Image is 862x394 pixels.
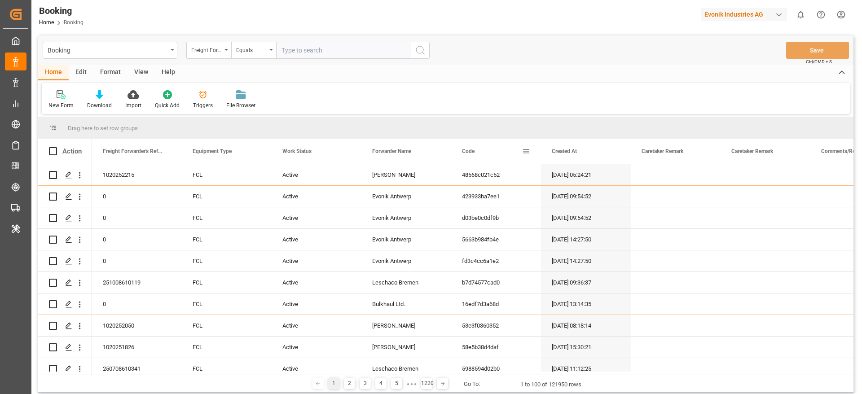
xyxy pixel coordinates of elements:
div: Active [272,207,361,228]
div: 251008610119 [92,272,182,293]
button: search button [411,42,430,59]
div: 16edf7d3a68d [451,293,541,315]
div: Press SPACE to select this row. [38,186,92,207]
div: Active [272,315,361,336]
span: Forwarder Name [372,148,411,154]
div: Equals [236,44,267,54]
div: Bulkhaul Ltd. [361,293,451,315]
div: Press SPACE to select this row. [38,229,92,250]
div: 2 [344,378,355,389]
span: Code [462,148,475,154]
button: open menu [231,42,276,59]
div: [DATE] 05:24:21 [541,164,631,185]
div: 48568c021c52 [451,164,541,185]
div: ● ● ● [407,381,417,387]
div: 0 [92,186,182,207]
button: Save [786,42,849,59]
div: 53e3f0360352 [451,315,541,336]
div: Quick Add [155,101,180,109]
div: FCL [182,315,272,336]
div: FCL [182,186,272,207]
div: Press SPACE to select this row. [38,272,92,293]
div: Evonik Antwerp [361,207,451,228]
div: [DATE] 11:12:25 [541,358,631,379]
div: Active [272,358,361,379]
div: Press SPACE to select this row. [38,164,92,186]
div: 0 [92,207,182,228]
div: Booking [39,4,84,18]
div: File Browser [226,101,255,109]
div: FCL [182,337,272,358]
div: [DATE] 09:36:37 [541,272,631,293]
div: Active [272,229,361,250]
div: 0 [92,250,182,271]
div: FCL [182,358,272,379]
span: Equipment Type [193,148,232,154]
span: Caretaker Remark [642,148,683,154]
div: 5 [391,378,402,389]
div: Press SPACE to select this row. [38,315,92,337]
div: Active [272,272,361,293]
div: d03be0c0df9b [451,207,541,228]
div: 0 [92,229,182,250]
div: FCL [182,293,272,315]
div: 1220 [421,378,432,389]
div: FCL [182,164,272,185]
div: FCL [182,250,272,271]
button: open menu [186,42,231,59]
span: Ctrl/CMD + S [806,58,832,65]
div: [DATE] 13:14:35 [541,293,631,315]
div: Action [62,147,82,155]
div: Evonik Antwerp [361,250,451,271]
span: Created At [552,148,577,154]
div: FCL [182,229,272,250]
div: Active [272,293,361,315]
div: 1 to 100 of 121950 rows [520,380,581,389]
div: [DATE] 15:30:21 [541,337,631,358]
button: Help Center [811,4,831,25]
div: 5988594d02b0 [451,358,541,379]
div: 5663b984fb4e [451,229,541,250]
div: FCL [182,272,272,293]
div: [PERSON_NAME] [361,337,451,358]
div: [PERSON_NAME] [361,164,451,185]
div: Import [125,101,141,109]
div: 1 [328,378,339,389]
div: Press SPACE to select this row. [38,293,92,315]
div: Home [38,65,69,80]
div: 0 [92,293,182,315]
span: Work Status [282,148,312,154]
div: Active [272,250,361,271]
div: 4 [375,378,387,389]
div: Active [272,186,361,207]
button: Evonik Industries AG [701,6,791,23]
div: View [128,65,155,80]
input: Type to search [276,42,411,59]
div: 1020251826 [92,337,182,358]
div: Download [87,101,112,109]
div: [DATE] 14:27:50 [541,250,631,271]
div: fd3c4cc6a1e2 [451,250,541,271]
div: b7d74577cad0 [451,272,541,293]
div: Press SPACE to select this row. [38,358,92,380]
a: Home [39,19,54,26]
div: FCL [182,207,272,228]
div: Edit [69,65,93,80]
div: 423933ba7ee1 [451,186,541,207]
div: Press SPACE to select this row. [38,207,92,229]
div: Active [272,337,361,358]
div: Evonik Antwerp [361,229,451,250]
div: Press SPACE to select this row. [38,250,92,272]
div: Active [272,164,361,185]
div: 1020252215 [92,164,182,185]
div: Go To: [464,380,480,389]
div: [DATE] 14:27:50 [541,229,631,250]
div: 250708610341 [92,358,182,379]
div: Freight Forwarder's Reference No. [191,44,222,54]
div: Evonik Antwerp [361,186,451,207]
div: [PERSON_NAME] [361,315,451,336]
div: Leschaco Bremen [361,272,451,293]
div: Press SPACE to select this row. [38,337,92,358]
div: New Form [48,101,74,109]
span: Drag here to set row groups [68,125,138,131]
